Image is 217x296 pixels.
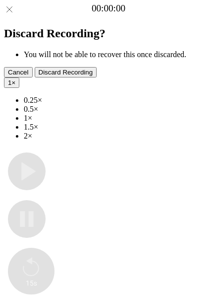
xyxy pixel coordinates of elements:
h2: Discard Recording? [4,27,213,40]
span: 1 [8,79,11,86]
button: 1× [4,77,19,88]
li: 2× [24,132,213,141]
li: 0.25× [24,96,213,105]
li: 0.5× [24,105,213,114]
button: Cancel [4,67,33,77]
li: 1.5× [24,123,213,132]
button: Discard Recording [35,67,97,77]
li: You will not be able to recover this once discarded. [24,50,213,59]
a: 00:00:00 [92,3,125,14]
li: 1× [24,114,213,123]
